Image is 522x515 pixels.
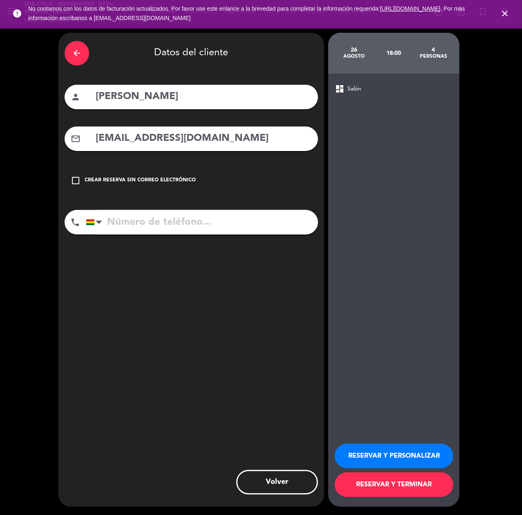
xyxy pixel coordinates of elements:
input: Número de teléfono... [86,210,318,235]
i: person [71,92,81,102]
div: agosto [334,53,374,60]
input: Email del cliente [95,130,312,147]
button: RESERVAR Y TERMINAR [335,472,453,497]
span: No contamos con los datos de facturación actualizados. Por favor use este enlance a la brevedad p... [28,5,465,21]
i: phone [70,217,80,227]
button: RESERVAR Y PERSONALIZAR [335,444,453,468]
button: Volver [236,470,318,495]
a: . Por más información escríbanos a [EMAIL_ADDRESS][DOMAIN_NAME] [28,5,465,21]
div: Crear reserva sin correo electrónico [85,176,196,185]
i: mail_outline [71,134,81,144]
span: dashboard [335,84,345,94]
i: arrow_back [72,48,82,58]
a: [URL][DOMAIN_NAME] [380,5,441,12]
div: 26 [334,47,374,53]
input: Nombre del cliente [95,88,312,105]
div: Datos del cliente [65,39,318,68]
div: personas [414,53,453,60]
div: 4 [414,47,453,53]
i: check_box_outline_blank [71,176,81,185]
span: Salón [347,84,361,94]
div: Bolivia: +591 [86,210,105,234]
div: 18:00 [374,39,414,68]
i: close [500,9,510,18]
i: error [12,9,22,18]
